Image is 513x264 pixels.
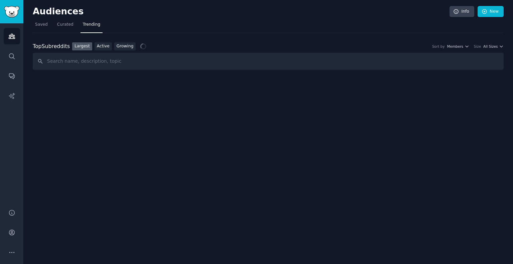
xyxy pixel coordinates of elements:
div: Sort by [432,44,445,49]
span: All Sizes [483,44,498,49]
div: Size [474,44,481,49]
a: New [478,6,504,17]
button: Members [447,44,469,49]
button: All Sizes [483,44,504,49]
span: Members [447,44,463,49]
a: Curated [55,19,76,33]
img: GummySearch logo [4,6,19,18]
a: Largest [72,42,92,51]
h2: Audiences [33,6,450,17]
span: Saved [35,22,48,28]
a: Growing [114,42,136,51]
a: Saved [33,19,50,33]
a: Active [95,42,112,51]
div: Top Subreddits [33,42,70,51]
a: Trending [80,19,103,33]
input: Search name, description, topic [33,53,504,70]
span: Curated [57,22,73,28]
span: Trending [83,22,100,28]
a: Info [450,6,474,17]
